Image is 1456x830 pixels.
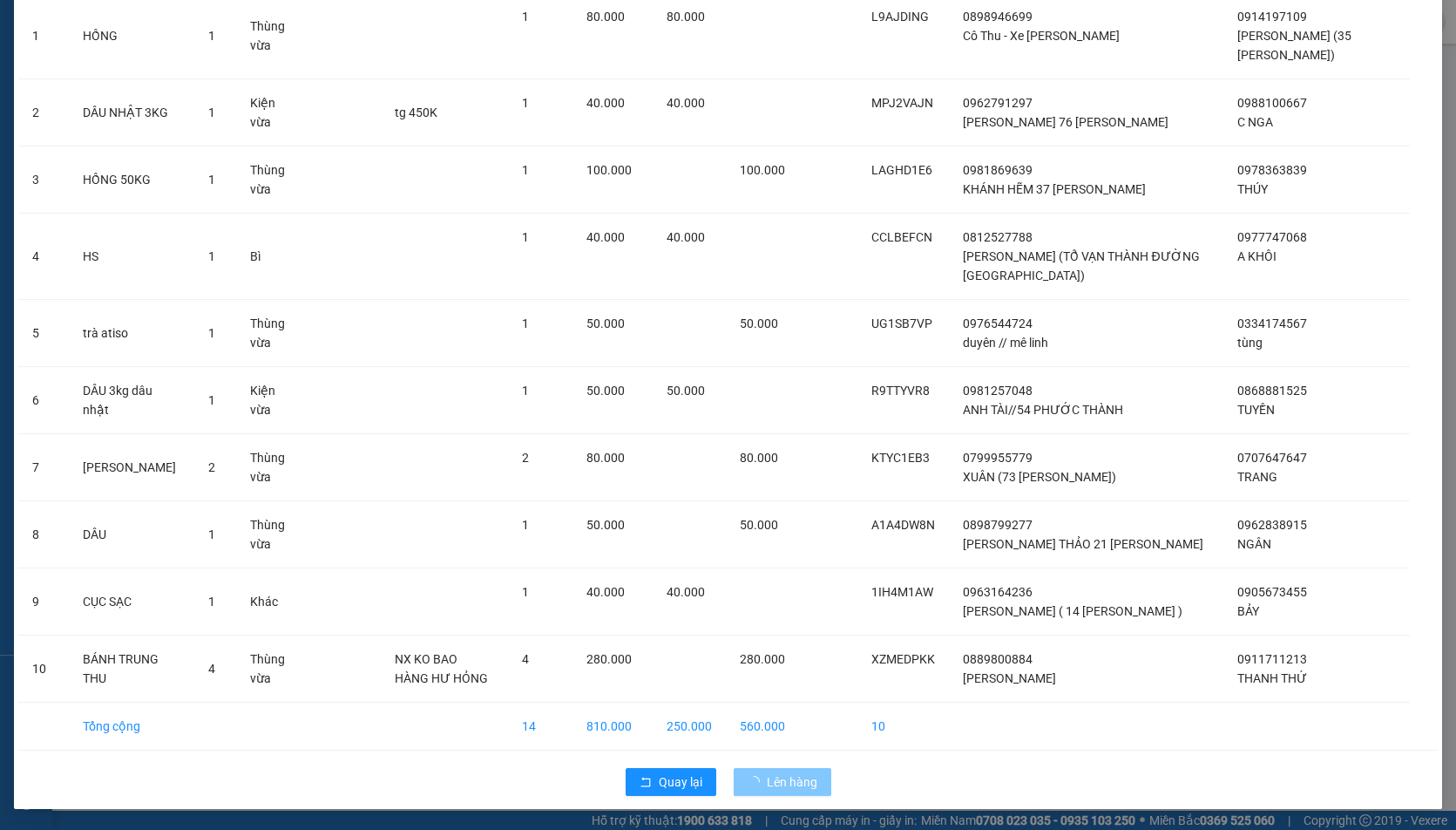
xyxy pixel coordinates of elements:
[1237,163,1307,177] span: 0978363839
[69,214,194,300] td: HS
[1237,652,1307,666] span: 0911711213
[69,146,194,214] td: HỒNG 50KG
[1237,249,1277,263] span: A KHÔI
[1237,316,1307,330] span: 0334174567
[748,776,767,788] span: loading
[208,249,215,263] span: 1
[871,585,933,599] span: 1IH4M1AW
[740,652,785,666] span: 280.000
[963,249,1199,282] span: [PERSON_NAME] (TỔ VẠN THÀNH ĐƯỜNG [GEOGRAPHIC_DATA])
[508,703,572,751] td: 14
[586,652,632,666] span: 280.000
[871,10,929,24] span: L9AJDING
[963,518,1033,532] span: 0898799277
[963,316,1033,330] span: 0976544724
[522,652,529,666] span: 4
[1237,403,1275,417] span: TUYỀN
[734,768,831,796] button: Lên hàng
[659,772,702,792] span: Quay lại
[18,300,69,367] td: 5
[236,636,311,703] td: Thùng vừa
[871,230,932,244] span: CCLBEFCN
[586,451,625,465] span: 80.000
[1237,518,1307,532] span: 0962838915
[1237,585,1307,599] span: 0905673455
[1237,10,1307,24] span: 0914197109
[857,703,949,751] td: 10
[208,173,215,187] span: 1
[667,585,705,599] span: 40.000
[208,105,215,119] span: 1
[667,96,705,110] span: 40.000
[522,96,529,110] span: 1
[69,300,194,367] td: trà atiso
[522,384,529,398] span: 1
[1237,537,1271,551] span: NGÂN
[963,537,1203,551] span: [PERSON_NAME] THẢO 21 [PERSON_NAME]
[740,451,778,465] span: 80.000
[522,10,529,24] span: 1
[236,501,311,568] td: Thùng vừa
[586,10,625,24] span: 80.000
[18,146,69,214] td: 3
[18,214,69,300] td: 4
[963,671,1056,685] span: [PERSON_NAME]
[963,182,1146,196] span: KHÁNH HẼM 37 [PERSON_NAME]
[69,79,194,146] td: DÂU NHẬT 3KG
[586,384,625,398] span: 50.000
[871,384,930,398] span: R9TTYVR8
[236,214,311,300] td: Bì
[208,662,215,676] span: 4
[963,230,1033,244] span: 0812527788
[69,367,194,434] td: DÂU 3kg dâu nhật
[208,595,215,609] span: 1
[18,434,69,501] td: 7
[726,703,799,751] td: 560.000
[963,451,1033,465] span: 0799955779
[18,79,69,146] td: 2
[18,568,69,636] td: 9
[1237,115,1273,129] span: C NGA
[871,652,935,666] span: XZMEDPKK
[586,96,625,110] span: 40.000
[963,604,1182,618] span: [PERSON_NAME] ( 14 [PERSON_NAME] )
[767,772,817,792] span: Lên hàng
[1237,470,1277,484] span: TRANG
[871,163,932,177] span: LAGHD1E6
[236,146,311,214] td: Thùng vừa
[740,316,778,330] span: 50.000
[640,776,652,790] span: rollback
[963,336,1048,350] span: duyên // mê linh
[1237,384,1307,398] span: 0868881525
[1237,182,1268,196] span: THÚY
[69,636,194,703] td: BÁNH TRUNG THU
[236,434,311,501] td: Thùng vừa
[740,163,785,177] span: 100.000
[586,316,625,330] span: 50.000
[667,384,705,398] span: 50.000
[18,367,69,434] td: 6
[236,79,311,146] td: Kiện vừa
[18,636,69,703] td: 10
[522,230,529,244] span: 1
[572,703,653,751] td: 810.000
[69,501,194,568] td: DÂU
[1237,230,1307,244] span: 0977747068
[208,326,215,340] span: 1
[1237,671,1307,685] span: THANH THỨ
[208,527,215,541] span: 1
[1237,96,1307,110] span: 0988100667
[963,652,1033,666] span: 0889800884
[586,518,625,532] span: 50.000
[963,96,1033,110] span: 0962791297
[395,652,488,685] span: NX KO BAO HÀNG HƯ HỎNG
[522,316,529,330] span: 1
[236,367,311,434] td: Kiện vừa
[69,703,194,751] td: Tổng cộng
[963,163,1033,177] span: 0981869639
[667,10,705,24] span: 80.000
[586,230,625,244] span: 40.000
[740,518,778,532] span: 50.000
[208,29,215,43] span: 1
[963,470,1116,484] span: XUÂN (73 [PERSON_NAME])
